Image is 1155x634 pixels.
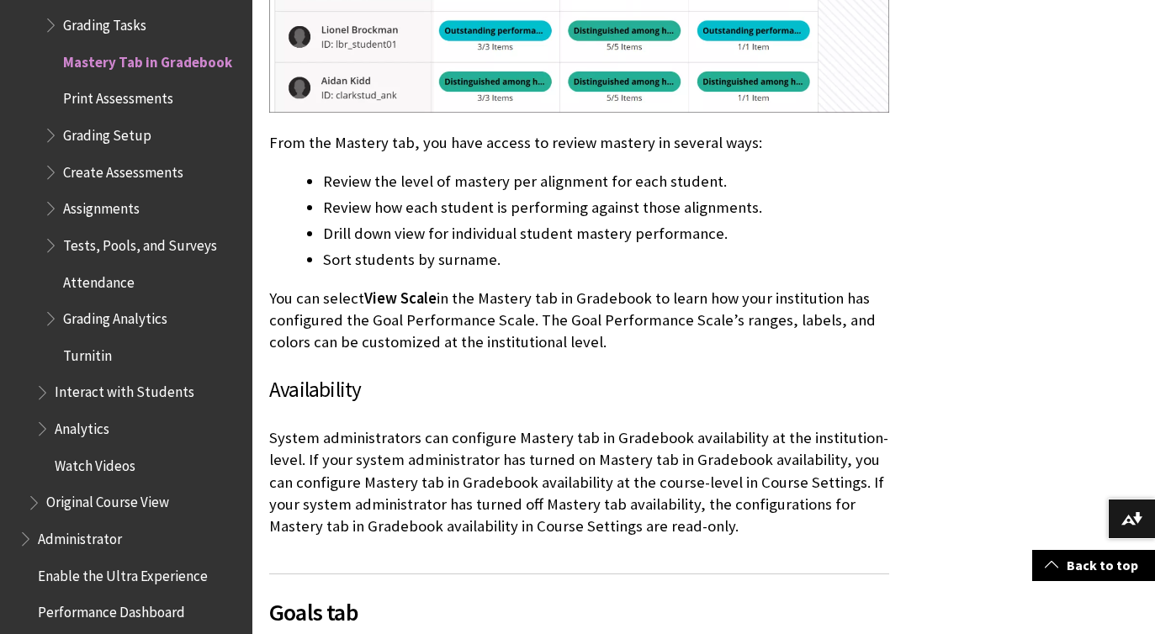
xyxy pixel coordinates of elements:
li: Drill down view for individual student mastery performance. [323,222,889,246]
span: Watch Videos [55,452,135,474]
span: Grading Setup [63,121,151,144]
li: Review the level of mastery per alignment for each student. [323,170,889,193]
span: View Scale [364,288,437,308]
span: Turnitin [63,341,112,364]
a: Back to top [1032,550,1155,581]
li: Sort students by surname. [323,248,889,272]
span: Performance Dashboard [38,599,185,621]
span: Analytics [55,415,109,437]
span: Enable the Ultra Experience [38,562,208,584]
li: Review how each student is performing against those alignments. [323,196,889,219]
span: Grading Tasks [63,11,146,34]
span: Administrator [38,525,122,547]
span: Mastery Tab in Gradebook [63,48,232,71]
p: You can select in the Mastery tab in Gradebook to learn how your institution has configured the G... [269,288,889,354]
span: Original Course View [46,489,169,511]
span: Goals tab [269,594,889,630]
span: Print Assessments [63,85,173,108]
span: Create Assessments [63,158,183,181]
span: Assignments [63,194,140,217]
p: From the Mastery tab, you have access to review mastery in several ways: [269,132,889,154]
span: Interact with Students [55,378,194,401]
span: Tests, Pools, and Surveys [63,231,217,254]
span: Grading Analytics [63,304,167,327]
span: Attendance [63,268,135,291]
p: System administrators can configure Mastery tab in Gradebook availability at the institution-leve... [269,427,889,537]
h3: Availability [269,374,889,406]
